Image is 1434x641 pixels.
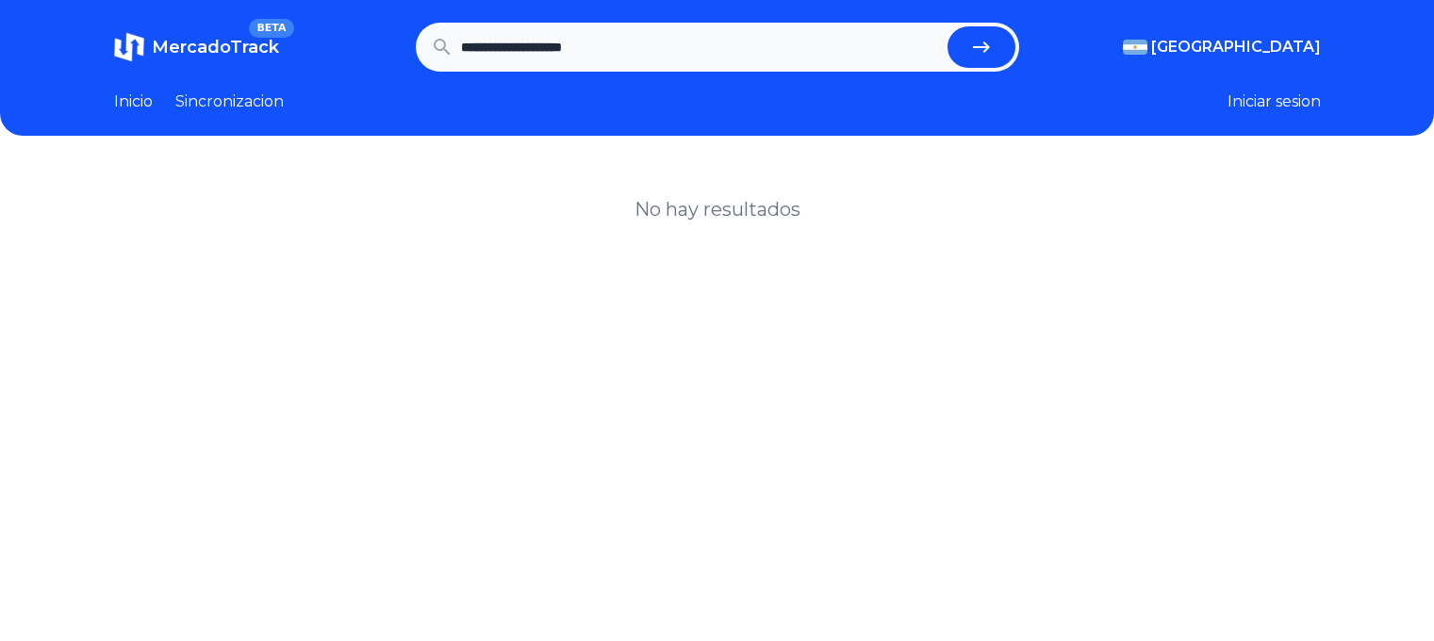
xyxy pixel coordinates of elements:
[114,32,279,62] a: MercadoTrackBETA
[1123,40,1147,55] img: Argentina
[1123,36,1321,58] button: [GEOGRAPHIC_DATA]
[635,196,800,222] h1: No hay resultados
[1151,36,1321,58] span: [GEOGRAPHIC_DATA]
[249,19,293,38] span: BETA
[114,90,153,113] a: Inicio
[152,37,279,58] span: MercadoTrack
[175,90,284,113] a: Sincronizacion
[1228,90,1321,113] button: Iniciar sesion
[114,32,144,62] img: MercadoTrack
